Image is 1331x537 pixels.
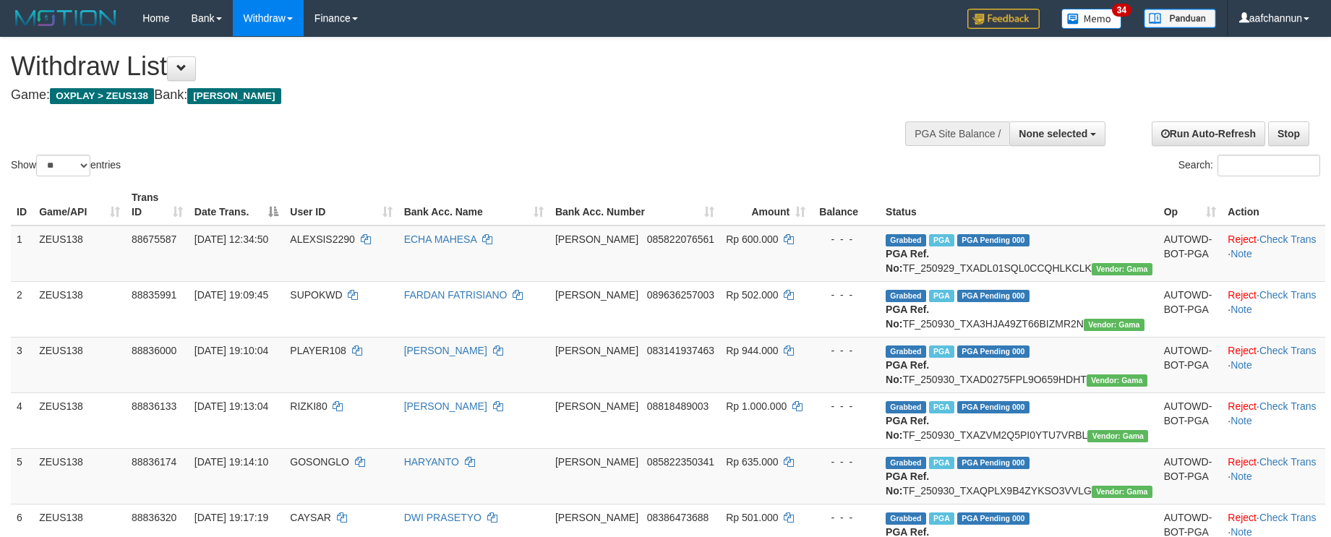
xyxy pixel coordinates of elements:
[817,510,874,525] div: - - -
[1222,184,1325,225] th: Action
[1222,392,1325,448] td: · ·
[404,456,459,468] a: HARYANTO
[33,392,126,448] td: ZEUS138
[880,281,1158,337] td: TF_250930_TXA3HJA49ZT66BIZMR2N
[1152,121,1265,146] a: Run Auto-Refresh
[886,471,929,497] b: PGA Ref. No:
[929,401,954,413] span: Marked by aafpengsreynich
[404,233,476,245] a: ECHA MAHESA
[957,290,1030,302] span: PGA Pending
[1158,225,1223,282] td: AUTOWD-BOT-PGA
[555,456,638,468] span: [PERSON_NAME]
[398,184,549,225] th: Bank Acc. Name: activate to sort column ascending
[886,290,926,302] span: Grabbed
[967,9,1040,29] img: Feedback.jpg
[1231,415,1252,426] a: Note
[132,512,176,523] span: 88836320
[647,345,714,356] span: Copy 083141937463 to clipboard
[194,456,268,468] span: [DATE] 19:14:10
[1084,319,1144,331] span: Vendor URL: https://trx31.1velocity.biz
[33,184,126,225] th: Game/API: activate to sort column ascending
[11,155,121,176] label: Show entries
[1259,233,1317,245] a: Check Trans
[1158,448,1223,504] td: AUTOWD-BOT-PGA
[905,121,1009,146] div: PGA Site Balance /
[1158,281,1223,337] td: AUTOWD-BOT-PGA
[36,155,90,176] select: Showentries
[126,184,189,225] th: Trans ID: activate to sort column ascending
[1112,4,1131,17] span: 34
[132,233,176,245] span: 88675587
[404,345,487,356] a: [PERSON_NAME]
[33,225,126,282] td: ZEUS138
[880,337,1158,392] td: TF_250930_TXAD0275FPL9O659HDHT
[1228,233,1257,245] a: Reject
[886,401,926,413] span: Grabbed
[647,456,714,468] span: Copy 085822350341 to clipboard
[404,400,487,412] a: [PERSON_NAME]
[555,233,638,245] span: [PERSON_NAME]
[1222,225,1325,282] td: · ·
[290,512,331,523] span: CAYSAR
[33,448,126,504] td: ZEUS138
[1222,337,1325,392] td: · ·
[929,234,954,246] span: Marked by aafpengsreynich
[886,345,926,358] span: Grabbed
[290,233,355,245] span: ALEXSIS2290
[817,288,874,302] div: - - -
[817,399,874,413] div: - - -
[929,290,954,302] span: Marked by aafpengsreynich
[404,289,508,301] a: FARDAN FATRISIANO
[1259,456,1317,468] a: Check Trans
[929,512,954,525] span: Marked by aafpengsreynich
[284,184,398,225] th: User ID: activate to sort column ascending
[1158,337,1223,392] td: AUTOWD-BOT-PGA
[1228,345,1257,356] a: Reject
[957,512,1030,525] span: PGA Pending
[1231,359,1252,371] a: Note
[11,225,33,282] td: 1
[11,448,33,504] td: 5
[11,337,33,392] td: 3
[957,401,1030,413] span: PGA Pending
[1228,512,1257,523] a: Reject
[880,225,1158,282] td: TF_250929_TXADL01SQL0CCQHLKCLK
[1087,430,1148,442] span: Vendor URL: https://trx31.1velocity.biz
[33,337,126,392] td: ZEUS138
[290,289,342,301] span: SUPOKWD
[194,289,268,301] span: [DATE] 19:09:45
[1178,155,1320,176] label: Search:
[290,345,346,356] span: PLAYER108
[404,512,482,523] a: DWI PRASETYO
[957,234,1030,246] span: PGA Pending
[11,88,873,103] h4: Game: Bank:
[555,512,638,523] span: [PERSON_NAME]
[817,232,874,246] div: - - -
[880,448,1158,504] td: TF_250930_TXAQPLX9B4ZYKSO3VVLG
[1228,289,1257,301] a: Reject
[132,345,176,356] span: 88836000
[11,7,121,29] img: MOTION_logo.png
[1092,486,1152,498] span: Vendor URL: https://trx31.1velocity.biz
[886,512,926,525] span: Grabbed
[1259,400,1317,412] a: Check Trans
[50,88,154,104] span: OXPLAY > ZEUS138
[1061,9,1122,29] img: Button%20Memo.svg
[555,345,638,356] span: [PERSON_NAME]
[132,289,176,301] span: 88835991
[726,233,778,245] span: Rp 600.000
[726,345,778,356] span: Rp 944.000
[132,400,176,412] span: 88836133
[1228,400,1257,412] a: Reject
[189,184,285,225] th: Date Trans.: activate to sort column descending
[1268,121,1309,146] a: Stop
[720,184,811,225] th: Amount: activate to sort column ascending
[194,345,268,356] span: [DATE] 19:10:04
[811,184,880,225] th: Balance
[1222,281,1325,337] td: · ·
[1231,471,1252,482] a: Note
[555,289,638,301] span: [PERSON_NAME]
[886,304,929,330] b: PGA Ref. No:
[647,289,714,301] span: Copy 089636257003 to clipboard
[11,52,873,81] h1: Withdraw List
